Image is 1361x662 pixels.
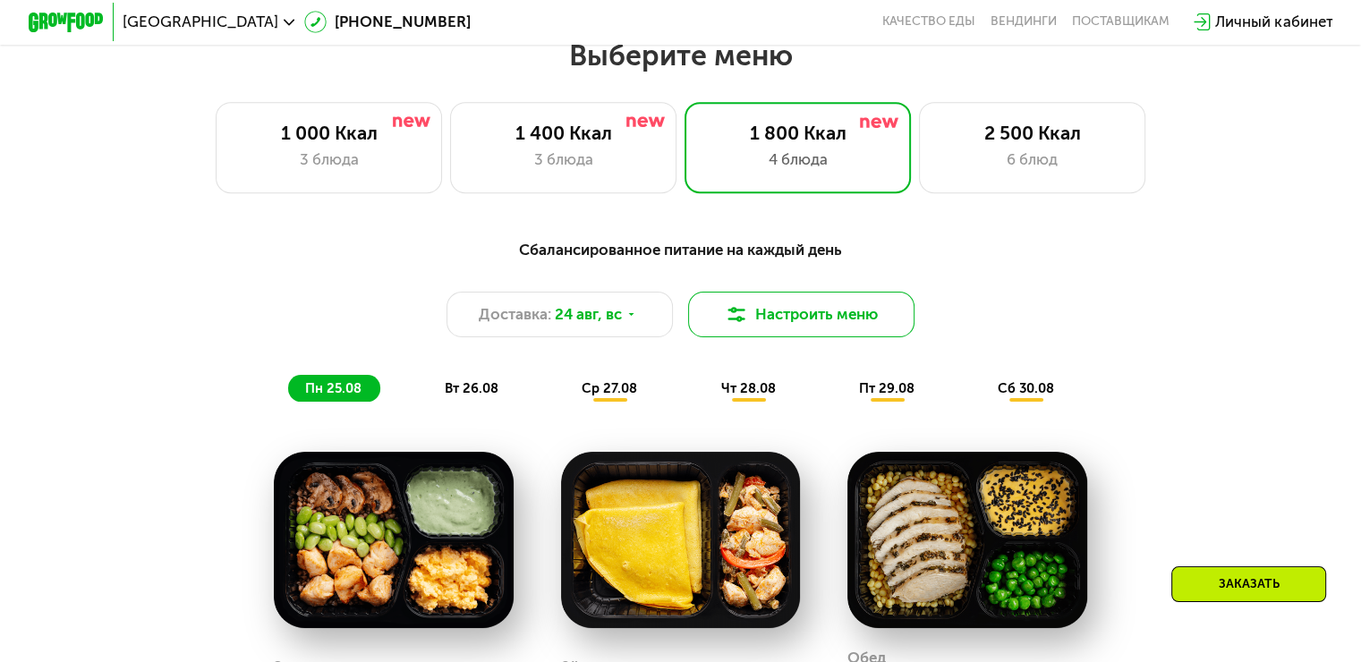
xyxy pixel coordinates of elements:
div: 3 блюда [235,149,422,171]
span: сб 30.08 [998,380,1054,396]
span: ср 27.08 [582,380,637,396]
a: [PHONE_NUMBER] [304,11,471,33]
button: Настроить меню [688,292,915,337]
a: Качество еды [882,14,975,30]
span: пт 29.08 [859,380,914,396]
span: [GEOGRAPHIC_DATA] [123,14,278,30]
div: 3 блюда [470,149,657,171]
div: 2 500 Ккал [939,122,1126,144]
div: Сбалансированное питание на каждый день [121,238,1240,261]
span: 24 авг, вс [555,303,622,326]
span: пн 25.08 [305,380,362,396]
div: 4 блюда [704,149,891,171]
div: 6 блюд [939,149,1126,171]
a: Вендинги [991,14,1057,30]
div: поставщикам [1072,14,1170,30]
div: Личный кабинет [1215,11,1332,33]
div: Заказать [1171,566,1326,602]
span: чт 28.08 [720,380,775,396]
div: 1 800 Ккал [704,122,891,144]
h2: Выберите меню [61,38,1301,73]
div: 1 000 Ккал [235,122,422,144]
span: Доставка: [479,303,551,326]
span: вт 26.08 [445,380,498,396]
div: 1 400 Ккал [470,122,657,144]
